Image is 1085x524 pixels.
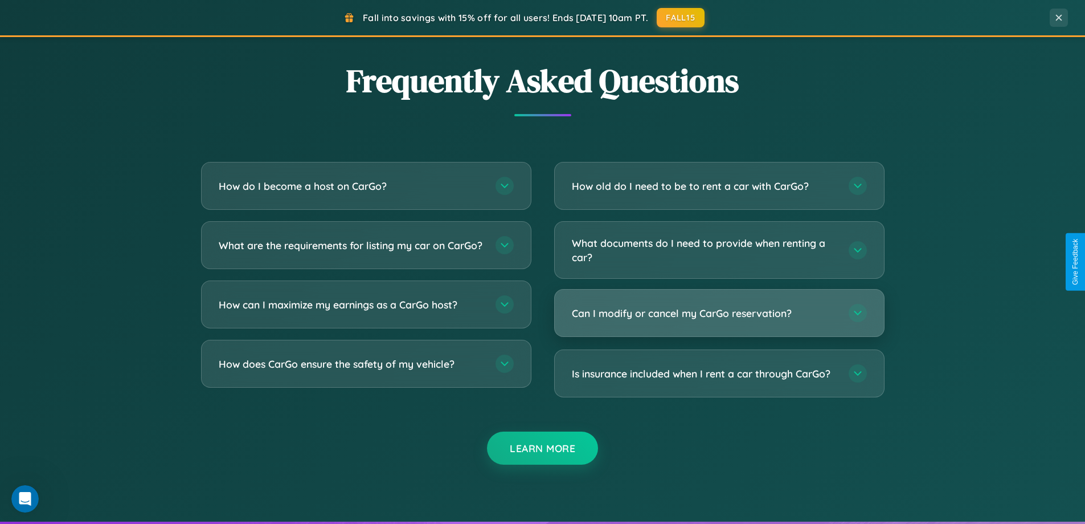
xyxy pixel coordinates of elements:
[657,8,705,27] button: FALL15
[572,236,837,264] h3: What documents do I need to provide when renting a car?
[1071,239,1079,285] div: Give Feedback
[219,357,484,371] h3: How does CarGo ensure the safety of my vehicle?
[201,59,885,103] h2: Frequently Asked Questions
[487,432,598,465] button: Learn More
[572,306,837,320] h3: Can I modify or cancel my CarGo reservation?
[219,238,484,253] h3: What are the requirements for listing my car on CarGo?
[572,179,837,193] h3: How old do I need to be to rent a car with CarGo?
[11,485,39,513] iframe: Intercom live chat
[219,179,484,193] h3: How do I become a host on CarGo?
[219,298,484,312] h3: How can I maximize my earnings as a CarGo host?
[572,367,837,381] h3: Is insurance included when I rent a car through CarGo?
[363,12,648,23] span: Fall into savings with 15% off for all users! Ends [DATE] 10am PT.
